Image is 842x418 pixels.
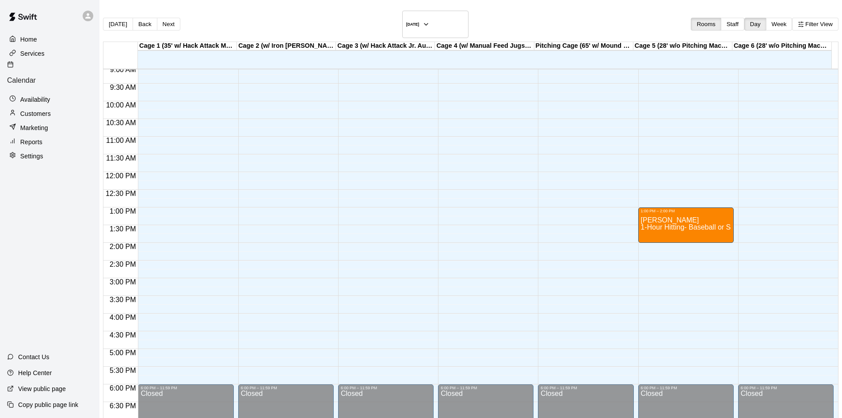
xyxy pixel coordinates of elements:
[104,154,138,162] span: 11:30 AM
[7,77,92,84] p: Calendar
[406,22,419,27] h6: [DATE]
[108,66,138,73] span: 9:00 AM
[18,400,78,409] p: Copy public page link
[744,18,766,31] button: Day
[107,384,138,392] span: 6:00 PM
[20,123,48,132] p: Marketing
[721,18,744,31] button: Staff
[107,314,138,321] span: 4:00 PM
[107,402,138,410] span: 6:30 PM
[341,386,431,390] div: 6:00 PM – 11:59 PM
[20,138,42,146] p: Reports
[732,42,831,50] div: Cage 6 (28' w/o Pitching Machine)
[641,386,731,390] div: 6:00 PM – 11:59 PM
[441,386,531,390] div: 6:00 PM – 11:59 PM
[104,101,138,109] span: 10:00 AM
[7,33,92,46] a: Home
[138,42,237,50] div: Cage 1 (35' w/ Hack Attack Manual Feed)
[633,42,732,50] div: Cage 5 (28' w/o Pitching Machine)
[7,107,92,120] a: Customers
[107,367,138,374] span: 5:30 PM
[241,386,331,390] div: 6:00 PM – 11:59 PM
[104,137,138,144] span: 11:00 AM
[104,119,138,127] span: 10:30 AM
[20,152,43,161] p: Settings
[7,121,92,134] a: Marketing
[7,93,92,106] a: Availability
[792,18,838,31] button: Filter View
[107,261,138,268] span: 2:30 PM
[641,209,731,213] div: 1:00 PM – 2:00 PM
[18,384,66,393] p: View public page
[541,386,631,390] div: 6:00 PM – 11:59 PM
[107,207,138,215] span: 1:00 PM
[691,18,721,31] button: Rooms
[638,207,734,243] div: 1:00 PM – 2:00 PM: 1-Hour Hitting- Baseball or Softball (Coach Nate)
[18,353,50,361] p: Contact Us
[7,150,92,163] a: Settings
[107,331,138,339] span: 4:30 PM
[141,386,231,390] div: 6:00 PM – 11:59 PM
[20,35,37,44] p: Home
[534,42,633,50] div: Pitching Cage (65' w/ Mound or Pitching Mat)
[766,18,792,31] button: Week
[237,42,336,50] div: Cage 2 (w/ Iron [PERSON_NAME] Auto Feeder - Fastpitch Softball)
[133,18,157,31] button: Back
[107,243,138,250] span: 2:00 PM
[103,18,133,31] button: [DATE]
[18,368,52,377] p: Help Center
[7,135,92,149] a: Reports
[20,49,45,58] p: Services
[402,11,469,38] button: [DATE]
[435,42,534,50] div: Cage 4 (w/ Manual Feed Jugs Machine - Softball)
[336,42,435,50] div: Cage 3 (w/ Hack Attack Jr. Auto Feeder and HitTrax)
[108,84,138,91] span: 9:30 AM
[157,18,180,31] button: Next
[20,95,50,104] p: Availability
[107,278,138,286] span: 3:00 PM
[7,47,92,60] a: Services
[741,386,831,390] div: 6:00 PM – 11:59 PM
[641,223,837,231] span: 1-Hour Hitting- Baseball or Softball (Coach [PERSON_NAME])
[107,349,138,357] span: 5:00 PM
[103,172,138,180] span: 12:00 PM
[20,109,51,118] p: Customers
[107,225,138,233] span: 1:30 PM
[103,190,138,197] span: 12:30 PM
[7,61,92,92] a: Calendar
[107,296,138,303] span: 3:30 PM
[7,61,92,84] div: Calendar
